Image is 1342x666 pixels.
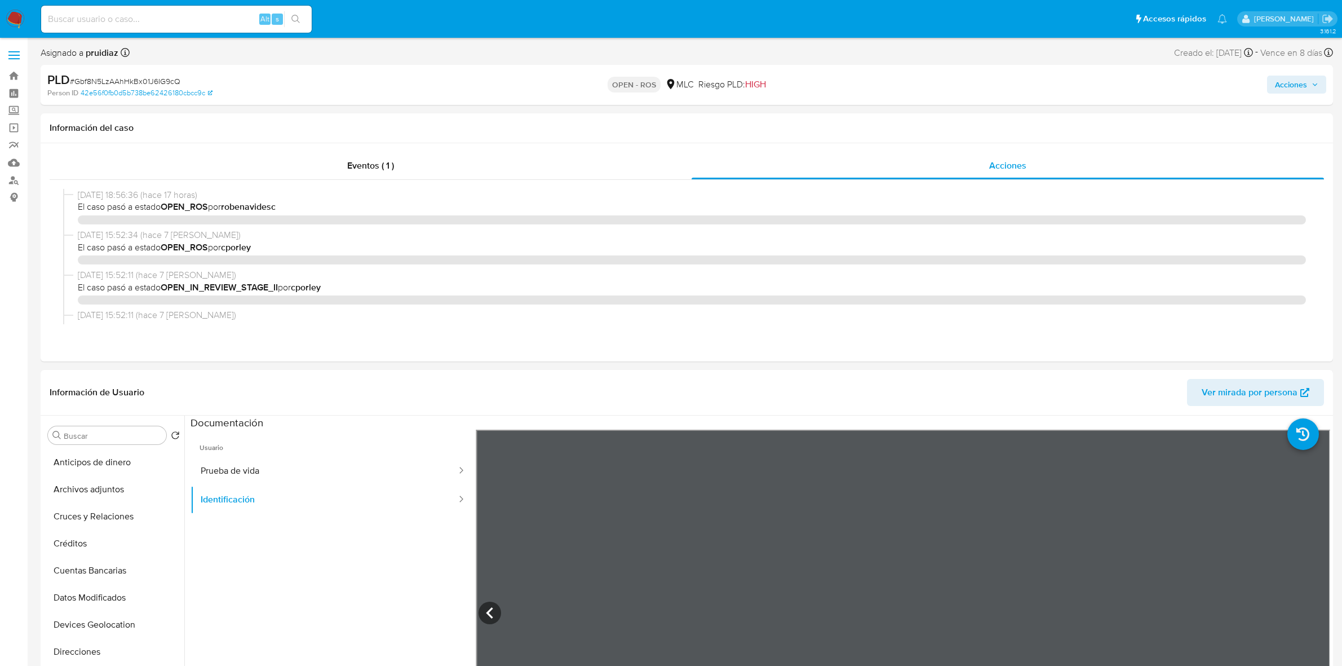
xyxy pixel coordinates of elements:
span: Eventos ( 1 ) [347,159,394,172]
span: Accesos rápidos [1143,13,1206,25]
span: Ver mirada por persona [1202,379,1297,406]
button: Acciones [1267,76,1326,94]
button: Datos Modificados [43,584,184,611]
span: Acciones [989,159,1026,172]
a: 42e56f0fb0d5b738be62426180cbcc9c [81,88,212,98]
b: PLD [47,70,70,89]
button: Archivos adjuntos [43,476,184,503]
button: search-icon [284,11,307,27]
button: Direcciones [43,638,184,665]
span: Riesgo PLD: [698,78,766,91]
button: Volver al orden por defecto [171,431,180,443]
input: Buscar [64,431,162,441]
span: Asignado a [41,47,118,59]
a: Salir [1322,13,1334,25]
span: Vence en 8 días [1260,47,1322,59]
span: HIGH [745,78,766,91]
button: Anticipos de dinero [43,449,184,476]
h1: Información del caso [50,122,1324,134]
b: pruidiaz [83,46,118,59]
div: Creado el: [DATE] [1174,45,1253,60]
span: - [1255,45,1258,60]
button: Créditos [43,530,184,557]
span: # Gbf8N5LzAAhHkBx01J6IG9cQ [70,76,180,87]
a: Notificaciones [1217,14,1227,24]
div: MLC [665,78,694,91]
button: Buscar [52,431,61,440]
p: OPEN - ROS [608,77,661,92]
span: Acciones [1275,76,1307,94]
button: Devices Geolocation [43,611,184,638]
input: Buscar usuario o caso... [41,12,312,27]
span: Alt [260,14,269,24]
button: Ver mirada por persona [1187,379,1324,406]
button: Cruces y Relaciones [43,503,184,530]
b: Person ID [47,88,78,98]
p: pablo.ruidiaz@mercadolibre.com [1254,14,1318,24]
span: s [276,14,279,24]
button: Cuentas Bancarias [43,557,184,584]
h1: Información de Usuario [50,387,144,398]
